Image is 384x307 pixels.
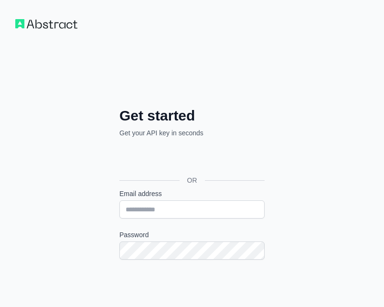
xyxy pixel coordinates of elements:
[119,230,265,240] label: Password
[119,107,265,124] h2: Get started
[119,128,265,138] p: Get your API key in seconds
[119,189,265,198] label: Email address
[15,19,77,29] img: Workflow
[115,148,267,169] iframe: Botón Iniciar sesión con Google
[180,175,205,185] span: OR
